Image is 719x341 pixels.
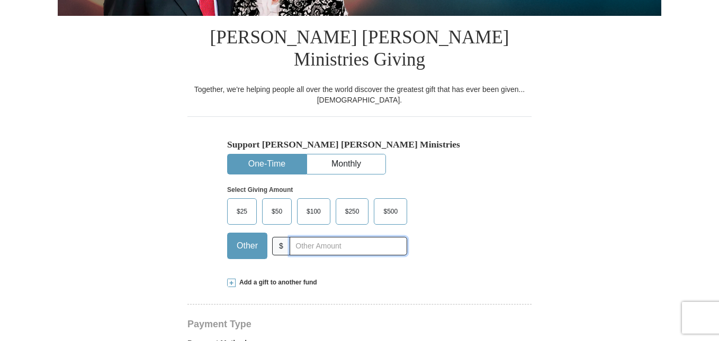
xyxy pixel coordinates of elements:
[340,204,365,219] span: $250
[266,204,287,219] span: $50
[290,237,407,255] input: Other Amount
[187,320,532,328] h4: Payment Type
[227,186,293,193] strong: Select Giving Amount
[236,278,317,287] span: Add a gift to another fund
[227,139,492,150] h5: Support [PERSON_NAME] [PERSON_NAME] Ministries
[301,204,326,219] span: $100
[231,238,263,254] span: Other
[187,84,532,105] div: Together, we're helping people all over the world discover the greatest gift that has ever been g...
[187,16,532,84] h1: [PERSON_NAME] [PERSON_NAME] Ministries Giving
[307,154,385,174] button: Monthly
[231,204,253,219] span: $25
[228,154,306,174] button: One-Time
[378,204,403,219] span: $500
[272,237,290,255] span: $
